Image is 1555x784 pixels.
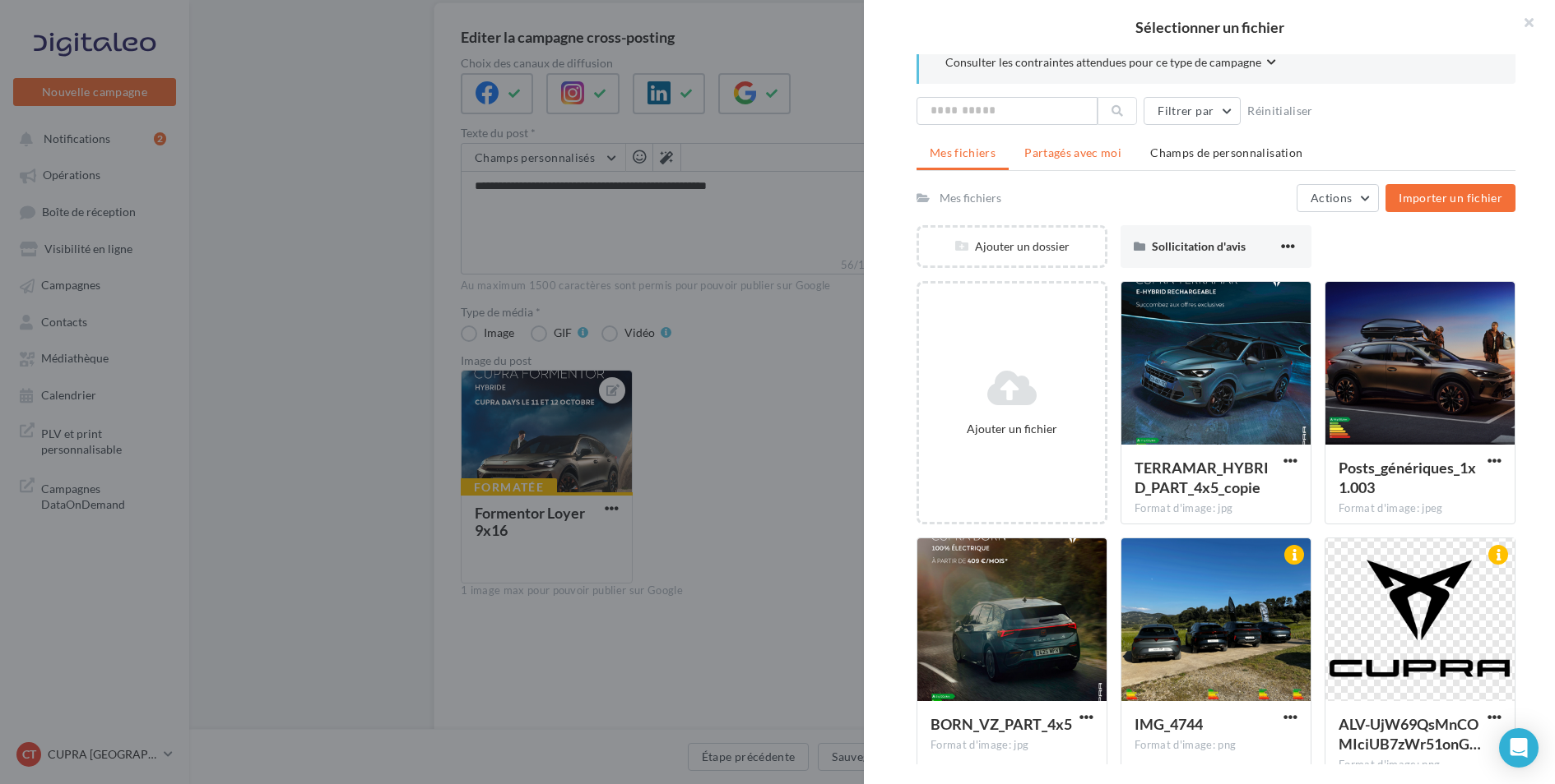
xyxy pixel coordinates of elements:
[1241,101,1320,121] button: Réinitialiser
[1150,145,1302,159] span: Champs de personnalisation
[890,20,1529,35] h2: Sélectionner un fichier
[1135,715,1203,733] span: IMG_4744
[1135,501,1297,516] div: Format d'image: jpg
[1144,97,1241,125] button: Filtrer par
[1386,184,1516,212] button: Importer un fichier
[945,54,1261,71] span: Consulter les contraintes attendues pour ce type de campagne
[1339,715,1481,753] span: ALV-UjW69QsMnCOMIciUB7zWr51onGrbyh32pv9tOGewl7U7Q_ytAoBc
[919,238,1105,255] div: Ajouter un dossier
[1339,501,1502,516] div: Format d'image: jpeg
[1297,184,1379,212] button: Actions
[1135,738,1297,753] div: Format d'image: png
[926,421,1098,437] div: Ajouter un fichier
[1399,191,1502,205] span: Importer un fichier
[1311,191,1352,205] span: Actions
[1152,239,1246,253] span: Sollicitation d'avis
[940,190,1001,206] div: Mes fichiers
[1135,459,1269,496] span: TERRAMAR_HYBRID_PART_4x5_copie
[931,715,1072,733] span: BORN_VZ_PART_4x5
[945,53,1276,74] button: Consulter les contraintes attendues pour ce type de campagne
[1339,758,1502,772] div: Format d'image: png
[1339,459,1476,496] span: Posts_génériques_1x1.003
[1024,145,1121,159] span: Partagés avec moi
[930,145,996,159] span: Mes fichiers
[931,738,1093,753] div: Format d'image: jpg
[1499,728,1539,768] div: Open Intercom Messenger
